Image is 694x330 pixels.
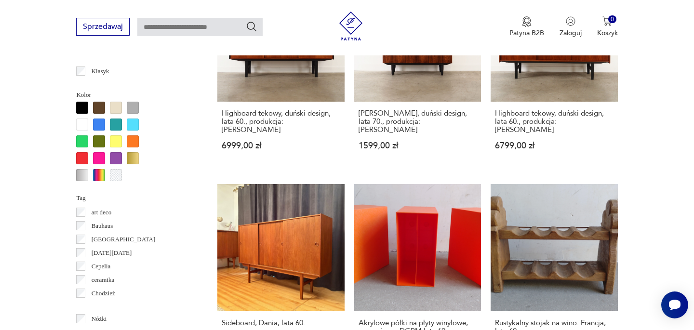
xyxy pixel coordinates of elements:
p: ceramika [92,275,115,285]
iframe: Smartsupp widget button [661,291,688,318]
button: Patyna B2B [509,16,544,38]
p: 1599,00 zł [359,142,477,150]
h3: Highboard tekowy, duński design, lata 60., produkcja: [PERSON_NAME] [222,109,340,134]
img: Ikona medalu [522,16,532,27]
a: Sprzedawaj [76,24,130,31]
p: Nóżki [92,314,107,324]
p: art deco [92,207,112,218]
h3: [PERSON_NAME], duński design, lata 70., produkcja: [PERSON_NAME] [359,109,477,134]
img: Ikonka użytkownika [566,16,575,26]
p: 6799,00 zł [495,142,613,150]
button: Sprzedawaj [76,18,130,36]
p: Ćmielów [92,302,115,312]
p: Kolor [76,90,194,100]
p: [GEOGRAPHIC_DATA] [92,234,156,245]
h3: Sideboard, Dania, lata 60. [222,319,340,327]
p: Chodzież [92,288,115,299]
p: Koszyk [597,28,618,38]
h3: Highboard tekowy, duński design, lata 60., produkcja: [PERSON_NAME] [495,109,613,134]
img: Ikona koszyka [602,16,612,26]
p: Patyna B2B [509,28,544,38]
p: [DATE][DATE] [92,248,132,258]
p: Zaloguj [560,28,582,38]
p: Klasyk [92,66,109,77]
p: Bauhaus [92,221,113,231]
a: Ikona medaluPatyna B2B [509,16,544,38]
button: 0Koszyk [597,16,618,38]
div: 0 [608,15,616,24]
button: Szukaj [246,21,257,32]
p: 6999,00 zł [222,142,340,150]
button: Zaloguj [560,16,582,38]
p: Tag [76,193,194,203]
p: Cepelia [92,261,111,272]
img: Patyna - sklep z meblami i dekoracjami vintage [336,12,365,40]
